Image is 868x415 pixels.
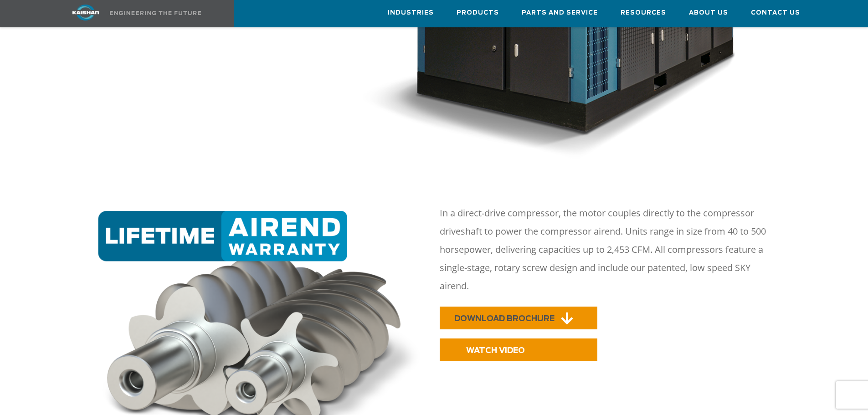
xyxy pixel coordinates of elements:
span: Contact Us [751,8,800,18]
span: Resources [621,8,666,18]
a: Contact Us [751,0,800,25]
a: Parts and Service [522,0,598,25]
img: Engineering the future [110,11,201,15]
img: kaishan logo [51,5,120,20]
a: Products [457,0,499,25]
span: WATCH VIDEO [466,347,525,354]
span: DOWNLOAD BROCHURE [454,315,555,323]
p: In a direct-drive compressor, the motor couples directly to the compressor driveshaft to power th... [440,204,781,295]
a: Industries [388,0,434,25]
a: About Us [689,0,728,25]
span: Industries [388,8,434,18]
a: WATCH VIDEO [440,338,597,361]
span: Parts and Service [522,8,598,18]
a: DOWNLOAD BROCHURE [440,307,597,329]
a: Resources [621,0,666,25]
span: Products [457,8,499,18]
span: About Us [689,8,728,18]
